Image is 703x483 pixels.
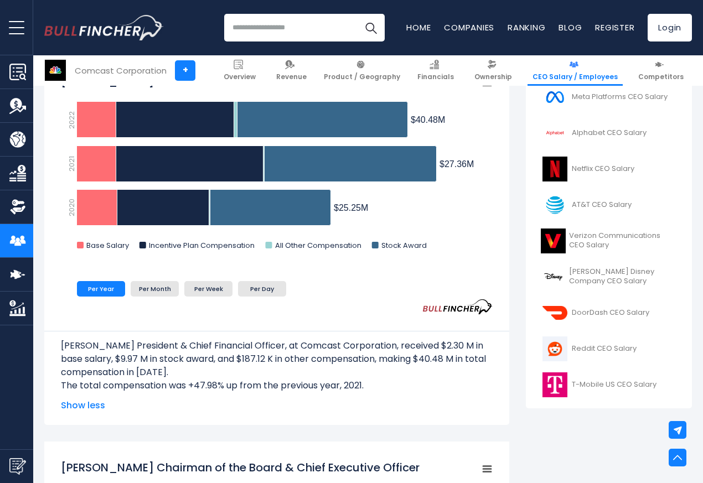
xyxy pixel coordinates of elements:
span: Meta Platforms CEO Salary [572,92,668,102]
a: Home [406,22,431,33]
li: Per Year [77,281,125,297]
text: Base Salary [86,240,130,251]
text: 2021 [66,156,77,172]
span: Show less [61,399,493,412]
a: Product / Geography [319,55,405,86]
a: T-Mobile US CEO Salary [534,370,684,400]
span: Overview [224,72,256,81]
a: Register [595,22,634,33]
a: Netflix CEO Salary [534,154,684,184]
span: Reddit CEO Salary [572,344,637,354]
img: VZ logo [541,228,566,253]
a: + [175,60,195,81]
a: Verizon Communications CEO Salary [534,226,684,256]
p: [PERSON_NAME] President & Chief Financial Officer, at Comcast Corporation, received $2.30 M in ba... [61,339,493,379]
span: T-Mobile US CEO Salary [572,380,657,389]
img: DIS logo [541,264,566,289]
span: Financials [417,72,454,81]
a: Login [648,14,692,41]
span: Revenue [276,72,307,81]
tspan: $27.36M [440,159,474,169]
a: AT&T CEO Salary [534,190,684,220]
div: Comcast Corporation [75,64,167,77]
tspan: [PERSON_NAME] Chairman of the Board & Chief Executive Officer [61,460,420,475]
img: GOOGL logo [541,121,568,146]
p: The total compensation was +47.98% up from the previous year, 2021. [61,379,493,392]
img: CMCSA logo [45,60,66,81]
a: [PERSON_NAME] Disney Company CEO Salary [534,262,684,292]
tspan: $25.25M [334,203,368,212]
span: Competitors [638,72,684,81]
button: Search [357,14,385,41]
span: CEO Salary / Employees [533,72,618,81]
span: Verizon Communications CEO Salary [569,231,677,250]
a: Competitors [633,55,689,86]
text: 2020 [66,199,77,216]
span: Ownership [474,72,512,81]
a: DoorDash CEO Salary [534,298,684,328]
a: Overview [219,55,261,86]
svg: Michael J. Cavanagh President & Chief Financial Officer [61,68,493,262]
a: Ranking [508,22,545,33]
a: Ownership [469,55,517,86]
img: T logo [541,193,568,217]
img: DASH logo [541,300,568,325]
a: Reddit CEO Salary [534,334,684,364]
a: Financials [412,55,459,86]
span: Alphabet CEO Salary [572,128,647,138]
a: Companies [444,22,494,33]
a: Go to homepage [44,15,163,40]
a: Revenue [271,55,312,86]
img: META logo [541,85,568,110]
img: Bullfincher logo [44,15,164,40]
span: Netflix CEO Salary [572,164,634,174]
text: Incentive Plan Compensation [149,240,255,251]
tspan: $40.48M [411,115,445,124]
text: 2022 [66,111,77,129]
span: [PERSON_NAME] Disney Company CEO Salary [569,267,677,286]
span: AT&T CEO Salary [572,200,632,210]
span: DoorDash CEO Salary [572,308,649,318]
a: Blog [559,22,582,33]
span: Product / Geography [324,72,400,81]
img: NFLX logo [541,157,568,181]
img: RDDT logo [541,336,568,361]
img: Ownership [9,199,26,215]
a: Meta Platforms CEO Salary [534,82,684,112]
text: All Other Compensation [275,240,361,251]
a: CEO Salary / Employees [528,55,623,86]
a: Alphabet CEO Salary [534,118,684,148]
li: Per Week [184,281,232,297]
li: Per Month [131,281,179,297]
text: Stock Award [381,240,427,251]
img: TMUS logo [541,372,568,397]
li: Per Day [238,281,286,297]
